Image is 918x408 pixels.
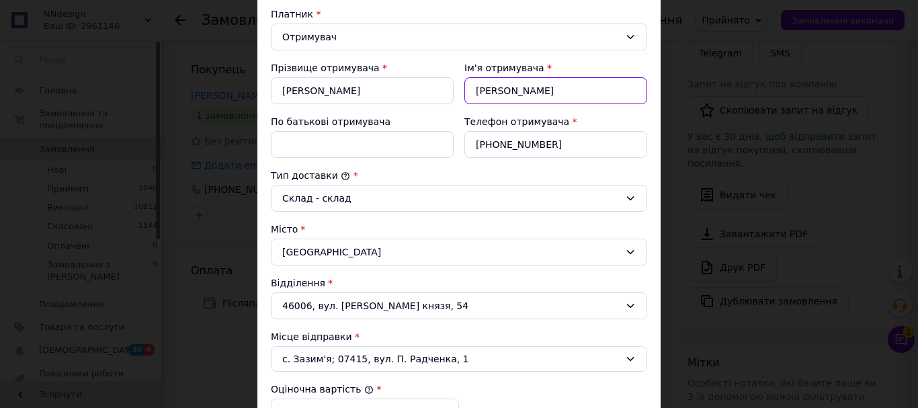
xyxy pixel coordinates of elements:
div: Отримувач [282,30,620,44]
div: Місто [271,222,647,236]
label: Ім'я отримувача [464,63,544,73]
div: Місце відправки [271,330,647,343]
div: [GEOGRAPHIC_DATA] [271,239,647,266]
div: Тип доставки [271,169,647,182]
label: Телефон отримувача [464,116,569,127]
div: 46006, вул. [PERSON_NAME] князя, 54 [271,292,647,319]
label: Оціночна вартість [271,384,374,395]
label: По батькові отримувача [271,116,390,127]
input: +380 [464,131,647,158]
div: Платник [271,7,647,21]
label: Прізвище отримувача [271,63,380,73]
div: Відділення [271,276,647,290]
div: Склад - склад [282,191,620,206]
span: с. Зазим'я; 07415, вул. П. Радченка, 1 [282,352,620,366]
